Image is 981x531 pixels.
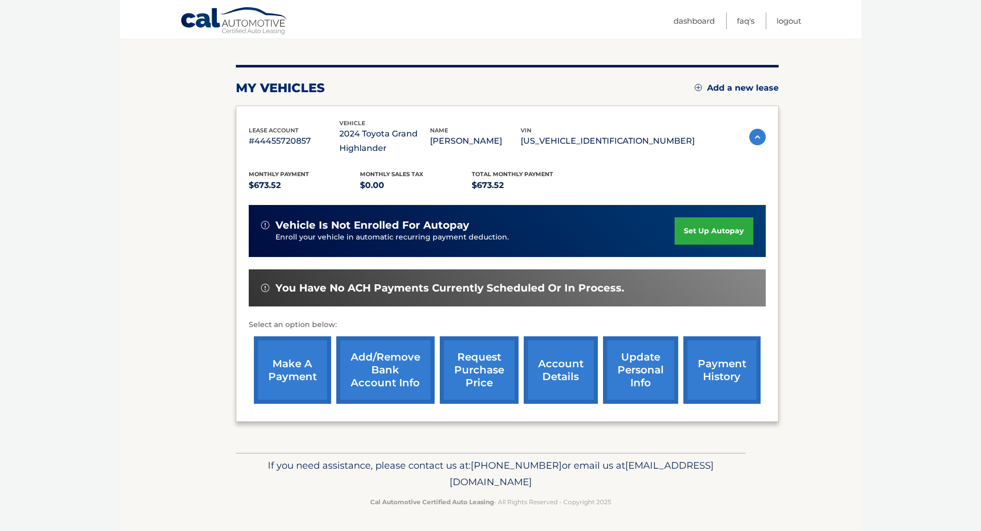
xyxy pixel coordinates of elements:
span: Monthly sales Tax [360,170,423,178]
a: request purchase price [440,336,519,404]
span: vin [521,127,531,134]
strong: Cal Automotive Certified Auto Leasing [370,498,494,506]
a: payment history [683,336,761,404]
span: Monthly Payment [249,170,309,178]
img: alert-white.svg [261,221,269,229]
span: vehicle is not enrolled for autopay [276,219,469,232]
img: add.svg [695,84,702,91]
span: lease account [249,127,299,134]
p: #44455720857 [249,134,339,148]
a: Add a new lease [695,83,779,93]
a: update personal info [603,336,678,404]
span: vehicle [339,119,365,127]
span: Total Monthly Payment [472,170,553,178]
a: Logout [777,12,801,29]
p: If you need assistance, please contact us at: or email us at [243,457,739,490]
a: account details [524,336,598,404]
p: [PERSON_NAME] [430,134,521,148]
p: Select an option below: [249,319,766,331]
p: $673.52 [472,178,583,193]
p: 2024 Toyota Grand Highlander [339,127,430,156]
span: You have no ACH payments currently scheduled or in process. [276,282,624,295]
img: alert-white.svg [261,284,269,292]
a: make a payment [254,336,331,404]
a: Dashboard [674,12,715,29]
p: $673.52 [249,178,360,193]
a: Cal Automotive [180,7,288,37]
a: Add/Remove bank account info [336,336,435,404]
img: accordion-active.svg [749,129,766,145]
span: [PHONE_NUMBER] [471,459,562,471]
p: - All Rights Reserved - Copyright 2025 [243,496,739,507]
p: [US_VEHICLE_IDENTIFICATION_NUMBER] [521,134,695,148]
span: [EMAIL_ADDRESS][DOMAIN_NAME] [450,459,714,488]
a: set up autopay [675,217,753,245]
span: name [430,127,448,134]
h2: my vehicles [236,80,325,96]
a: FAQ's [737,12,754,29]
p: Enroll your vehicle in automatic recurring payment deduction. [276,232,675,243]
p: $0.00 [360,178,472,193]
